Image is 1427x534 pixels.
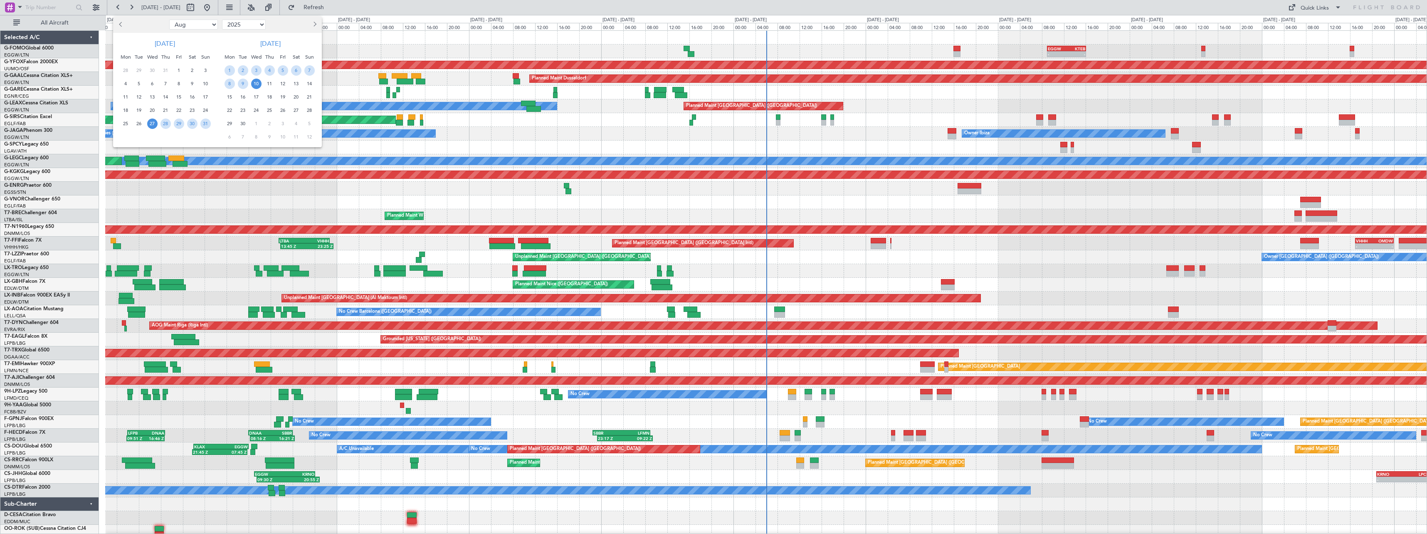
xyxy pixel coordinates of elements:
[223,130,236,143] div: 6-10-2025
[264,132,275,142] span: 9
[303,90,316,104] div: 21-9-2025
[200,92,211,102] span: 17
[291,119,301,129] span: 4
[132,64,146,77] div: 29-7-2025
[160,119,171,129] span: 28
[187,105,198,116] span: 23
[146,64,159,77] div: 30-7-2025
[263,64,276,77] div: 4-9-2025
[236,104,249,117] div: 23-9-2025
[236,77,249,90] div: 9-9-2025
[263,77,276,90] div: 11-9-2025
[249,90,263,104] div: 17-9-2025
[146,90,159,104] div: 13-8-2025
[185,50,199,64] div: Sat
[146,117,159,130] div: 27-8-2025
[146,104,159,117] div: 20-8-2025
[172,50,185,64] div: Fri
[174,79,184,89] span: 8
[225,132,235,142] span: 6
[187,119,198,129] span: 30
[159,50,172,64] div: Thu
[263,50,276,64] div: Thu
[263,104,276,117] div: 25-9-2025
[249,50,263,64] div: Wed
[225,65,235,76] span: 1
[251,119,262,129] span: 1
[238,79,248,89] span: 9
[147,79,158,89] span: 6
[200,65,211,76] span: 3
[223,104,236,117] div: 22-9-2025
[304,105,315,116] span: 28
[251,132,262,142] span: 8
[251,65,262,76] span: 3
[276,117,289,130] div: 3-10-2025
[119,117,132,130] div: 25-8-2025
[159,77,172,90] div: 7-8-2025
[264,105,275,116] span: 25
[134,79,144,89] span: 5
[278,119,288,129] span: 3
[134,92,144,102] span: 12
[199,90,212,104] div: 17-8-2025
[172,77,185,90] div: 8-8-2025
[185,104,199,117] div: 23-8-2025
[225,105,235,116] span: 22
[199,117,212,130] div: 31-8-2025
[291,132,301,142] span: 11
[223,117,236,130] div: 29-9-2025
[147,119,158,129] span: 27
[132,77,146,90] div: 5-8-2025
[119,64,132,77] div: 28-7-2025
[223,50,236,64] div: Mon
[169,20,218,30] select: Select month
[199,104,212,117] div: 24-8-2025
[146,50,159,64] div: Wed
[132,117,146,130] div: 26-8-2025
[304,119,315,129] span: 5
[304,79,315,89] span: 14
[278,92,288,102] span: 19
[160,105,171,116] span: 21
[200,105,211,116] span: 24
[263,130,276,143] div: 9-10-2025
[303,64,316,77] div: 7-9-2025
[159,104,172,117] div: 21-8-2025
[249,117,263,130] div: 1-10-2025
[174,92,184,102] span: 15
[134,105,144,116] span: 19
[264,119,275,129] span: 2
[159,64,172,77] div: 31-7-2025
[159,117,172,130] div: 28-8-2025
[291,65,301,76] span: 6
[160,92,171,102] span: 14
[303,50,316,64] div: Sun
[225,92,235,102] span: 15
[147,105,158,116] span: 20
[174,119,184,129] span: 29
[249,130,263,143] div: 8-10-2025
[264,65,275,76] span: 4
[172,117,185,130] div: 29-8-2025
[185,77,199,90] div: 9-8-2025
[278,132,288,142] span: 10
[199,77,212,90] div: 10-8-2025
[187,92,198,102] span: 16
[278,65,288,76] span: 5
[238,132,248,142] span: 7
[121,119,131,129] span: 25
[304,65,315,76] span: 7
[289,130,303,143] div: 11-10-2025
[223,90,236,104] div: 15-9-2025
[223,64,236,77] div: 1-9-2025
[304,92,315,102] span: 21
[119,77,132,90] div: 4-8-2025
[174,65,184,76] span: 1
[310,18,319,31] button: Next month
[134,119,144,129] span: 26
[146,77,159,90] div: 6-8-2025
[172,104,185,117] div: 22-8-2025
[200,79,211,89] span: 10
[289,64,303,77] div: 6-9-2025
